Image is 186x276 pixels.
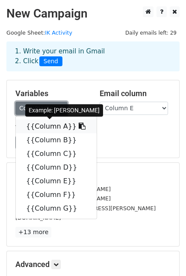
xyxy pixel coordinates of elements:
a: {{Column G}} [16,202,97,215]
small: [EMAIL_ADDRESS][DOMAIN_NAME] [15,195,111,202]
div: Example: [PERSON_NAME] [25,104,103,117]
a: {{Column A}} [16,120,97,133]
a: {{Column D}} [16,161,97,174]
h5: Email column [100,89,171,98]
a: {{Column C}} [16,147,97,161]
div: 1. Write your email in Gmail 2. Click [9,47,177,66]
h5: Advanced [15,260,171,269]
small: Google Sheet: [6,29,72,36]
a: {{Column B}} [16,133,97,147]
a: IK Activity [45,29,72,36]
h5: Variables [15,89,87,98]
span: Send [39,56,62,67]
a: {{Column F}} [16,188,97,202]
small: [EMAIL_ADDRESS][DOMAIN_NAME] [15,186,111,192]
iframe: Chat Widget [143,235,186,276]
a: +13 more [15,227,51,238]
a: Daily emails left: 29 [122,29,180,36]
a: {{Column E}} [16,174,97,188]
h2: New Campaign [6,6,180,21]
a: Copy/paste... [15,102,68,115]
span: Daily emails left: 29 [122,28,180,38]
